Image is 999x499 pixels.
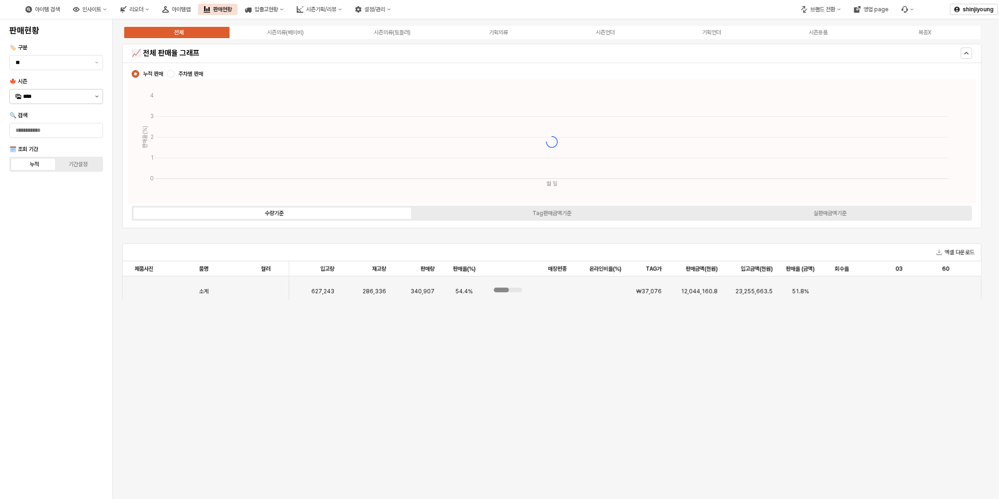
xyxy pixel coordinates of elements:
[143,70,163,78] span: 누적 판매
[736,288,773,295] span: 23,255,663.5
[9,44,27,51] span: 🏷️ 구분
[795,4,847,15] button: 브랜드 전환
[129,6,143,13] div: 리오더
[658,28,765,37] label: 기획언더
[532,210,571,217] div: Tag판매금액기준
[9,112,27,119] span: 🔍 검색
[265,210,284,217] div: 수량기준
[374,29,411,36] div: 시즌의류(토들러)
[261,265,270,273] span: 컬러
[178,70,203,78] span: 주차별 판매
[67,4,112,15] button: 인사이트
[809,29,828,36] div: 시즌용품
[9,146,38,153] span: 🗓️ 조회 기간
[741,265,773,273] span: 입고금액(천원)
[291,4,348,15] button: 시즌기획/리뷰
[13,160,56,169] label: 누적
[56,160,99,169] label: 기간설정
[213,6,232,13] div: 판매현황
[232,28,339,37] label: 시즌의류(베이비)
[686,265,718,273] span: 판매금액(천원)
[372,265,386,273] span: 재고량
[339,28,445,37] label: 시즌의류(토들러)
[363,288,386,295] span: 286,336
[135,209,413,217] label: 수량기준
[254,6,278,13] div: 입출고현황
[267,29,304,36] div: 시즌의류(베이비)
[872,28,978,37] label: 복종X
[69,161,87,168] div: 기간설정
[786,265,815,273] span: 판매율 (금액)
[320,265,334,273] span: 입고량
[961,48,972,59] button: Hide
[420,265,435,273] span: 판매량
[792,288,809,295] span: 51.8%
[311,288,334,295] span: 627,243
[411,288,435,295] span: 340,907
[35,6,60,13] div: 아이템 검색
[552,28,659,37] label: 시즌언더
[91,56,103,70] button: 제안 사항 표시
[691,209,969,217] label: 실판매금액기준
[413,209,691,217] label: Tag판매금액기준
[349,4,396,15] button: 설정/관리
[636,288,662,295] span: ₩37,076
[198,4,238,15] button: 판매현황
[548,265,567,273] span: 매장편중
[455,288,473,295] span: 54.4%
[453,265,476,273] span: 판매율(%)
[113,19,999,499] main: App Frame
[365,6,385,13] div: 설정/관리
[174,29,183,36] div: 전체
[848,4,894,15] button: 영업 page
[91,89,103,104] button: 제안 사항 표시
[306,6,336,13] div: 시즌기획/리뷰
[896,4,920,15] div: 버그 제보 및 기능 개선 요청
[919,29,931,36] div: 복종X
[20,4,65,15] button: 아이템 검색
[681,288,718,295] span: 12,044,160.8
[489,29,508,36] div: 기획의류
[135,265,153,273] span: 제품사진
[933,247,978,258] button: 엑셀 다운로드
[239,4,289,15] button: 입출고현황
[82,6,101,13] div: 인사이트
[114,4,155,15] button: 리오더
[172,6,190,13] div: 아이템맵
[864,6,888,13] div: 영업 page
[589,265,621,273] span: 온라인비율(%)
[199,288,208,295] span: 소계
[963,6,994,13] p: shinjiyoung
[896,265,903,273] span: 03
[702,29,721,36] div: 기획언더
[126,28,232,37] label: 전체
[835,265,849,273] span: 회수율
[30,161,39,168] div: 누적
[950,4,998,15] button: shinjiyoung
[9,78,27,85] span: 🍁 시즌
[810,6,835,13] div: 브랜드 전환
[445,28,552,37] label: 기획의류
[646,265,662,273] span: TAG가
[9,26,103,35] h4: 판매현황
[814,210,847,217] div: 실판매금액기준
[942,265,950,273] span: 60
[157,4,196,15] button: 아이템맵
[132,48,760,58] h5: 📈 전체 판매율 그래프
[199,265,208,273] span: 품명
[596,29,615,36] div: 시즌언더
[765,28,872,37] label: 시즌용품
